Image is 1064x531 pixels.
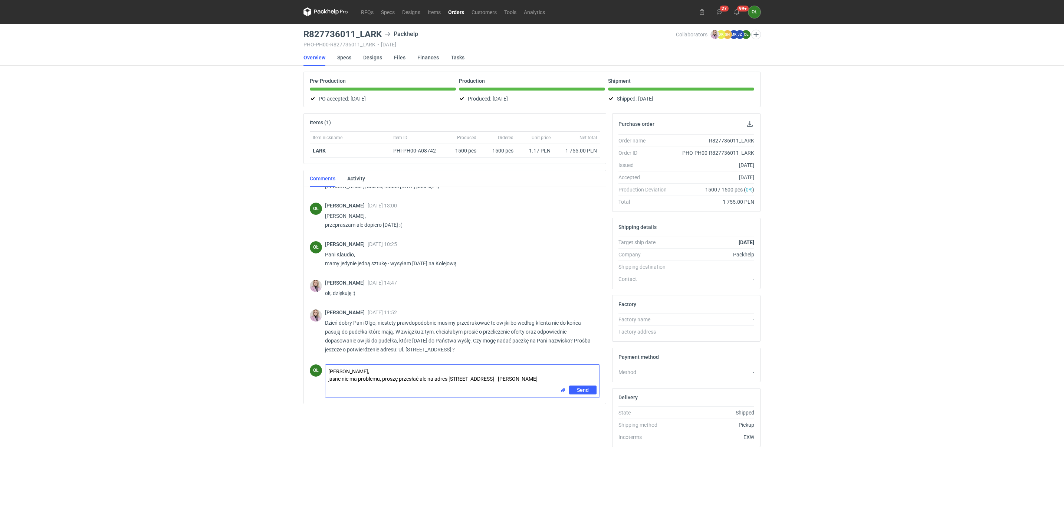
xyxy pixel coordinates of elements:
span: [DATE] 13:00 [368,203,397,209]
a: Finances [417,49,439,66]
span: [PERSON_NAME] [325,280,368,286]
div: Produced: [459,94,605,103]
a: Specs [377,7,398,16]
figcaption: JZ [735,30,744,39]
span: [DATE] [351,94,366,103]
figcaption: OŁ [742,30,751,39]
span: [DATE] 10:25 [368,241,397,247]
h2: Items (1) [310,119,331,125]
div: 1500 pcs [479,144,516,158]
div: Shipped [673,409,754,416]
button: Send [569,386,597,394]
a: Files [394,49,405,66]
span: [DATE] [493,94,508,103]
div: - [673,328,754,335]
button: Download PO [745,119,754,128]
span: Unit price [532,135,551,141]
a: Customers [468,7,500,16]
div: Production Deviation [618,186,673,193]
a: LARK [313,148,326,154]
div: Incoterms [618,433,673,441]
div: PHO-PH00-R827736011_LARK [673,149,754,157]
div: Total [618,198,673,206]
span: • [377,42,379,47]
button: 99+ [731,6,743,18]
a: Activity [347,170,365,187]
figcaption: DK [717,30,726,39]
h2: Purchase order [618,121,654,127]
div: Shipped: [608,94,754,103]
span: [DATE] 11:52 [368,309,397,315]
div: State [618,409,673,416]
img: Klaudia Wiśniewska [710,30,719,39]
span: Ordered [498,135,513,141]
button: OŁ [748,6,761,18]
p: Production [459,78,485,84]
button: Edit collaborators [751,30,761,39]
div: 1 755.00 PLN [673,198,754,206]
h2: Shipping details [618,224,657,230]
div: Pickup [673,421,754,429]
p: [PERSON_NAME], przepraszam ale dopiero [DATE] :( [325,212,594,229]
figcaption: OŁ [310,203,322,215]
figcaption: BN [723,30,732,39]
span: [PERSON_NAME] [325,309,368,315]
div: Packhelp [385,30,418,39]
div: Contact [618,275,673,283]
div: Order ID [618,149,673,157]
a: Tools [500,7,520,16]
div: 1 755.00 PLN [556,147,597,154]
div: Olga Łopatowicz [310,364,322,377]
span: [DATE] 14:47 [368,280,397,286]
h2: Factory [618,301,636,307]
div: Shipping destination [618,263,673,271]
div: Olga Łopatowicz [748,6,761,18]
img: Klaudia Wiśniewska [310,309,322,322]
p: Shipment [608,78,631,84]
div: Packhelp [673,251,754,258]
figcaption: OŁ [310,241,322,253]
p: ok, dziękuję :) [325,289,594,298]
div: Accepted [618,174,673,181]
div: - [673,275,754,283]
a: Designs [398,7,424,16]
div: PO accepted: [310,94,456,103]
button: 27 [713,6,725,18]
p: Pre-Production [310,78,346,84]
span: Item ID [393,135,407,141]
span: [DATE] [638,94,653,103]
figcaption: MK [729,30,738,39]
span: 1500 / 1500 pcs ( ) [705,186,754,193]
div: PHO-PH00-R827736011_LARK [DATE] [303,42,676,47]
div: [DATE] [673,161,754,169]
div: 1.17 PLN [519,147,551,154]
a: Comments [310,170,335,187]
div: - [673,316,754,323]
h2: Payment method [618,354,659,360]
div: Olga Łopatowicz [310,203,322,215]
img: Klaudia Wiśniewska [310,280,322,292]
a: Orders [444,7,468,16]
span: 0% [746,187,752,193]
p: Pani Klaudio, mamy jedynie jedną sztukę - wysyłam [DATE] na Kolejową [325,250,594,268]
figcaption: OŁ [310,364,322,377]
div: Issued [618,161,673,169]
div: Factory name [618,316,673,323]
a: Items [424,7,444,16]
div: R827736011_LARK [673,137,754,144]
a: Designs [363,49,382,66]
div: Olga Łopatowicz [310,241,322,253]
a: Overview [303,49,325,66]
strong: [DATE] [739,239,754,245]
div: Method [618,368,673,376]
p: Dzień dobry Pani Olgo, niestety prawdopodobnie musimy przedrukować te owijki bo według klienta ni... [325,318,594,354]
div: - [673,368,754,376]
span: Collaborators [676,32,707,37]
div: Company [618,251,673,258]
h2: Delivery [618,394,638,400]
div: Target ship date [618,239,673,246]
